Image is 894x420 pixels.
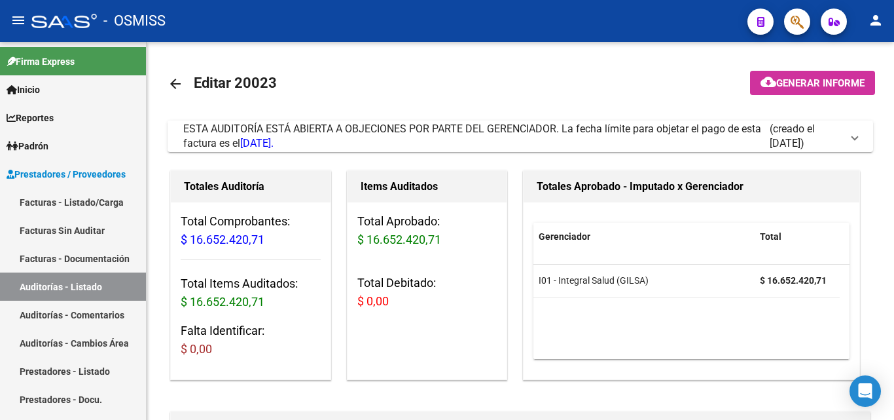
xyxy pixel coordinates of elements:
datatable-header-cell: Gerenciador [533,223,755,251]
mat-expansion-panel-header: ESTA AUDITORÍA ESTÁ ABIERTA A OBJECIONES POR PARTE DEL GERENCIADOR. La fecha límite para objetar ... [168,121,873,152]
span: (creado el [DATE]) [770,122,842,151]
mat-icon: menu [10,12,26,28]
h3: Total Debitado: [357,274,497,311]
h3: Falta Identificar: [181,322,321,358]
mat-icon: person [868,12,884,28]
span: Reportes [7,111,54,125]
span: $ 16.652.420,71 [357,233,441,246]
span: Padrón [7,139,48,153]
span: Generar informe [776,77,865,89]
strong: $ 16.652.420,71 [760,275,827,286]
span: I01 - Integral Salud (GILSA) [539,275,649,286]
span: - OSMISS [103,7,166,35]
span: $ 0,00 [181,342,212,356]
span: Editar 20023 [194,75,277,91]
h1: Totales Aprobado - Imputado x Gerenciador [537,176,846,197]
span: Firma Express [7,54,75,69]
h3: Total Items Auditados: [181,275,321,311]
span: Prestadores / Proveedores [7,167,126,181]
h3: Total Aprobado: [357,212,497,249]
h1: Items Auditados [361,176,494,197]
div: Open Intercom Messenger [849,375,881,407]
span: $ 16.652.420,71 [181,295,264,309]
button: Generar informe [750,71,875,95]
span: Inicio [7,83,40,97]
mat-icon: cloud_download [760,74,776,90]
span: ESTA AUDITORÍA ESTÁ ABIERTA A OBJECIONES POR PARTE DEL GERENCIADOR. La fecha límite para objetar ... [183,123,761,149]
h3: Total Comprobantes: [181,212,321,249]
span: Total [760,231,781,242]
span: $ 16.652.420,71 [181,233,264,246]
span: $ 0,00 [357,294,389,308]
datatable-header-cell: Total [755,223,840,251]
h1: Totales Auditoría [184,176,317,197]
span: [DATE]. [240,137,274,149]
mat-icon: arrow_back [168,76,183,92]
span: Gerenciador [539,231,590,242]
